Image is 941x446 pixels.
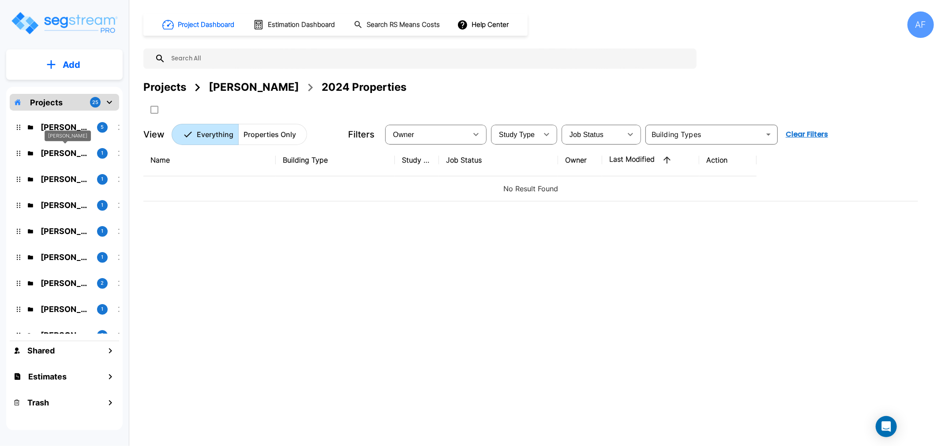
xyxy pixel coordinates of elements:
[268,20,335,30] h1: Estimation Dashboard
[322,79,406,95] div: 2024 Properties
[244,129,296,140] p: Properties Only
[178,20,234,30] h1: Project Dashboard
[101,331,104,339] p: 6
[493,122,538,147] div: Select
[41,173,90,185] p: Raizy Rosenblum
[250,15,340,34] button: Estimation Dashboard
[101,149,104,157] p: 1
[350,16,445,33] button: Search RS Means Costs
[41,303,90,315] p: Taoufik Lahrache
[238,124,307,145] button: Properties Only
[30,97,63,108] p: Projects
[762,128,775,141] button: Open
[165,48,692,69] input: Search All
[876,416,897,437] div: Open Intercom Messenger
[146,101,163,119] button: SelectAll
[143,144,276,176] th: Name
[6,52,123,78] button: Add
[41,329,90,341] p: Chesky Perl
[41,121,90,133] p: Moshe Toiv
[41,251,90,263] p: Abba Stein
[27,397,49,409] h1: Trash
[101,175,104,183] p: 1
[439,144,558,176] th: Job Status
[143,128,165,141] p: View
[41,277,90,289] p: Bruce Teitelbaum
[150,183,911,194] p: No Result Found
[101,279,104,287] p: 2
[101,253,104,261] p: 1
[172,124,307,145] div: Platform
[387,122,467,147] div: Select
[45,130,91,141] div: [PERSON_NAME]
[172,124,239,145] button: Everything
[10,11,118,36] img: Logo
[367,20,440,30] h1: Search RS Means Costs
[558,144,602,176] th: Owner
[27,345,55,357] h1: Shared
[197,129,233,140] p: Everything
[101,123,104,131] p: 5
[393,131,414,138] span: Owner
[276,144,395,176] th: Building Type
[602,144,699,176] th: Last Modified
[92,99,98,106] p: 25
[101,227,104,235] p: 1
[782,126,832,143] button: Clear Filters
[348,128,375,141] p: Filters
[41,225,90,237] p: Moishy Spira
[563,122,622,147] div: Select
[41,199,90,211] p: Christopher Ballesteros
[499,131,535,138] span: Study Type
[41,147,90,159] p: Yiddy Tyrnauer
[159,15,239,34] button: Project Dashboard
[570,131,604,138] span: Job Status
[101,201,104,209] p: 1
[395,144,439,176] th: Study Type
[699,144,757,176] th: Action
[907,11,934,38] div: AF
[28,371,67,383] h1: Estimates
[63,58,80,71] p: Add
[143,79,186,95] div: Projects
[101,305,104,313] p: 1
[455,16,512,33] button: Help Center
[209,79,299,95] div: [PERSON_NAME]
[648,128,761,141] input: Building Types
